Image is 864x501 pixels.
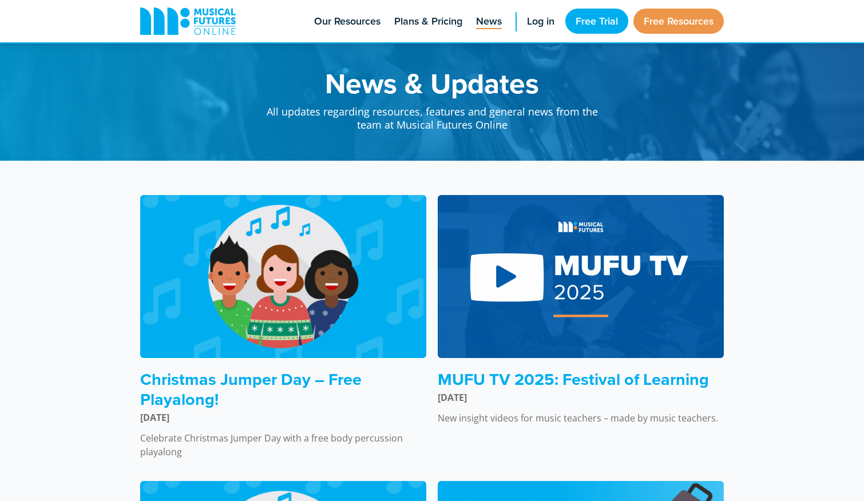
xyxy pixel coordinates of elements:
p: New insight videos for music teachers – made by music teachers. [438,411,724,425]
a: Free Trial [565,9,628,34]
a: Christmas Jumper Day – Free Playalong! [DATE] Celebrate Christmas Jumper Day with a free body per... [140,195,426,459]
p: [DATE] [438,391,724,404]
p: [DATE] [140,411,426,424]
p: All updates regarding resources, features and general news from the team at Musical Futures Online [255,97,609,132]
a: MUFU TV 2025: Festival of Learning [DATE] New insight videos for music teachers – made by music t... [438,195,724,425]
span: Our Resources [314,14,381,29]
h3: Christmas Jumper Day – Free Playalong! [140,369,426,409]
span: Log in [527,14,554,29]
h1: News & Updates [255,69,609,97]
p: Celebrate Christmas Jumper Day with a free body percussion playalong [140,431,426,459]
span: News [476,14,502,29]
h3: MUFU TV 2025: Festival of Learning [438,369,724,389]
a: Free Resources [633,9,724,34]
span: Plans & Pricing [394,14,462,29]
